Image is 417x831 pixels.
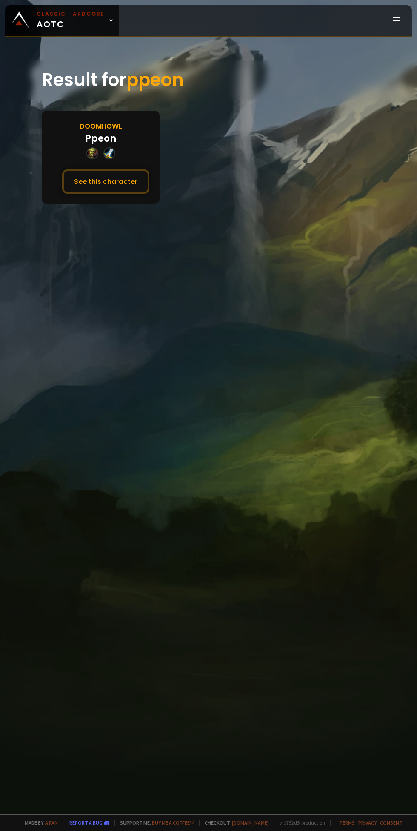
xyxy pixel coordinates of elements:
[37,10,105,18] small: Classic Hardcore
[339,820,355,826] a: Terms
[85,132,116,146] div: Ppeon
[69,820,103,826] a: Report a bug
[114,820,194,826] span: Support me,
[199,820,269,826] span: Checkout
[152,820,194,826] a: Buy me a coffee
[5,5,119,36] a: Classic HardcoreAOTC
[274,820,325,826] span: v. d752d5 - production
[42,60,375,100] div: Result for
[20,820,58,826] span: Made by
[45,820,58,826] a: a fan
[126,67,184,92] span: ppeon
[380,820,403,826] a: Consent
[358,820,377,826] a: Privacy
[37,10,105,31] span: AOTC
[80,121,122,132] div: Doomhowl
[232,820,269,826] a: [DOMAIN_NAME]
[62,169,149,194] button: See this character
